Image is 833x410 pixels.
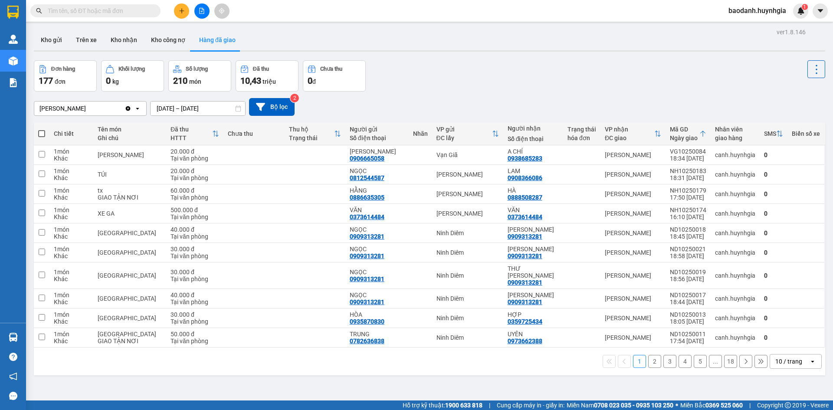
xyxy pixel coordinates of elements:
[605,190,661,197] div: [PERSON_NAME]
[98,134,162,141] div: Ghi chú
[670,233,706,240] div: 18:45 [DATE]
[715,272,755,279] div: canh.huynhgia
[670,194,706,201] div: 17:50 [DATE]
[350,155,384,162] div: 0906665058
[436,126,492,133] div: VP gửi
[715,210,755,217] div: canh.huynhgia
[508,167,559,174] div: LAM
[249,98,295,116] button: Bộ lọc
[508,292,559,298] div: XUÂN ĐÀO
[666,122,711,145] th: Toggle SortBy
[350,194,384,201] div: 0886635305
[705,402,743,409] strong: 0369 525 060
[809,358,816,365] svg: open
[764,295,783,302] div: 0
[171,126,212,133] div: Đã thu
[436,171,499,178] div: [PERSON_NAME]
[489,400,490,410] span: |
[171,194,219,201] div: Tại văn phòng
[350,187,404,194] div: HẰNG
[290,94,299,102] sup: 2
[715,190,755,197] div: canh.huynhgia
[715,134,755,141] div: giao hàng
[508,213,542,220] div: 0373614484
[764,249,783,256] div: 0
[171,246,219,253] div: 30.000 đ
[508,265,559,279] div: THƯ PHẠM
[508,155,542,162] div: 0938685283
[715,249,755,256] div: canh.huynhgia
[436,315,499,321] div: Ninh Diêm
[605,272,661,279] div: [PERSON_NAME]
[724,355,737,368] button: 18
[508,311,559,318] div: HỢP
[171,233,219,240] div: Tại văn phòng
[166,122,223,145] th: Toggle SortBy
[51,66,75,72] div: Đơn hàng
[350,331,404,338] div: TRUNG
[54,318,89,325] div: Khác
[508,135,559,142] div: Số điện thoại
[715,126,755,133] div: Nhân viên
[9,56,18,66] img: warehouse-icon
[98,295,162,302] div: TX
[171,276,219,282] div: Tại văn phòng
[792,130,820,137] div: Biển số xe
[9,35,18,44] img: warehouse-icon
[350,174,384,181] div: 0812544587
[680,400,743,410] span: Miền Bắc
[715,295,755,302] div: canh.huynhgia
[567,400,673,410] span: Miền Nam
[670,269,706,276] div: ND10250019
[39,104,86,113] div: [PERSON_NAME]
[508,207,559,213] div: VĂN
[605,315,661,321] div: [PERSON_NAME]
[118,66,145,72] div: Khối lượng
[240,75,261,86] span: 10,43
[350,292,404,298] div: NGỌC
[186,66,208,72] div: Số lượng
[715,151,755,158] div: canh.huynhgia
[194,3,210,19] button: file-add
[54,311,89,318] div: 1 món
[605,230,661,236] div: [PERSON_NAME]
[189,78,201,85] span: món
[605,295,661,302] div: [PERSON_NAME]
[764,190,783,197] div: 0
[764,210,783,217] div: 0
[9,392,17,400] span: message
[174,3,189,19] button: plus
[171,226,219,233] div: 40.000 đ
[98,194,162,201] div: GIAO TẬN NƠI
[670,126,699,133] div: Mã GD
[775,357,802,366] div: 10 / trang
[508,187,559,194] div: HÀ
[605,249,661,256] div: [PERSON_NAME]
[436,272,499,279] div: Ninh Diêm
[350,311,404,318] div: HÒA
[171,253,219,259] div: Tại văn phòng
[171,174,219,181] div: Tại văn phòng
[34,60,97,92] button: Đơn hàng177đơn
[54,298,89,305] div: Khác
[98,187,162,194] div: tx
[9,78,18,87] img: solution-icon
[134,105,141,112] svg: open
[350,233,384,240] div: 0909313281
[350,253,384,259] div: 0909313281
[214,3,230,19] button: aim
[171,298,219,305] div: Tại văn phòng
[98,126,162,133] div: Tên món
[764,151,783,158] div: 0
[87,104,88,113] input: Selected Phạm Ngũ Lão.
[308,75,312,86] span: 0
[436,334,499,341] div: Ninh Diêm
[670,331,706,338] div: ND10250011
[173,75,187,86] span: 210
[670,213,706,220] div: 16:10 [DATE]
[54,167,89,174] div: 1 món
[289,134,334,141] div: Trạng thái
[98,210,162,217] div: XE GA
[219,8,225,14] span: aim
[715,230,755,236] div: canh.huynhgia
